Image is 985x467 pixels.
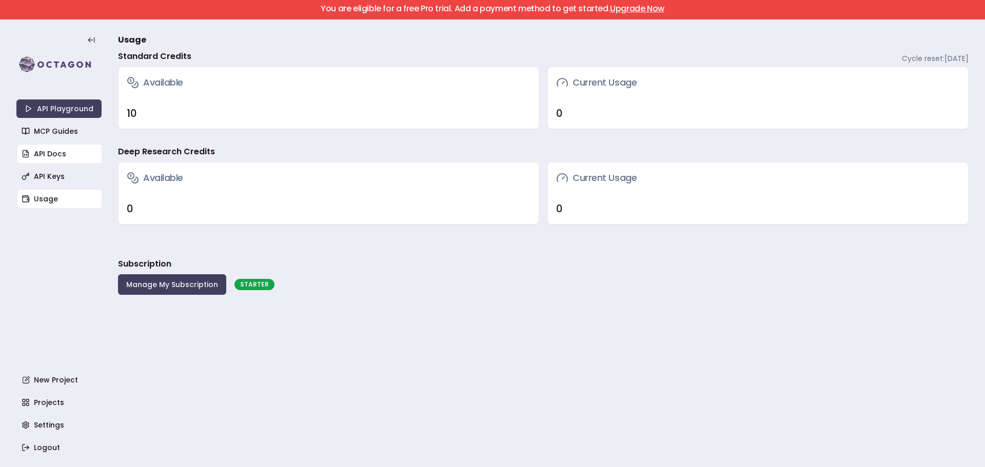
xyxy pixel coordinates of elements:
[118,274,226,295] button: Manage My Subscription
[17,122,103,140] a: MCP Guides
[16,99,102,118] a: API Playground
[556,75,637,90] h3: Current Usage
[118,258,171,270] h3: Subscription
[17,371,103,389] a: New Project
[17,190,103,208] a: Usage
[118,146,215,158] h4: Deep Research Credits
[556,106,960,120] div: 0
[118,50,191,63] h4: Standard Credits
[234,279,274,290] div: STARTER
[9,5,976,13] h5: You are eligible for a free Pro trial. Add a payment method to get started.
[16,54,102,75] img: logo-rect-yK7x_WSZ.svg
[902,53,969,64] span: Cycle reset: [DATE]
[118,34,146,46] span: Usage
[610,3,664,14] a: Upgrade Now
[127,75,183,90] h3: Available
[17,145,103,163] a: API Docs
[17,438,103,457] a: Logout
[17,416,103,434] a: Settings
[17,393,103,412] a: Projects
[127,171,183,185] h3: Available
[127,106,530,120] div: 10
[556,171,637,185] h3: Current Usage
[556,201,960,216] div: 0
[127,201,530,216] div: 0
[17,167,103,186] a: API Keys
